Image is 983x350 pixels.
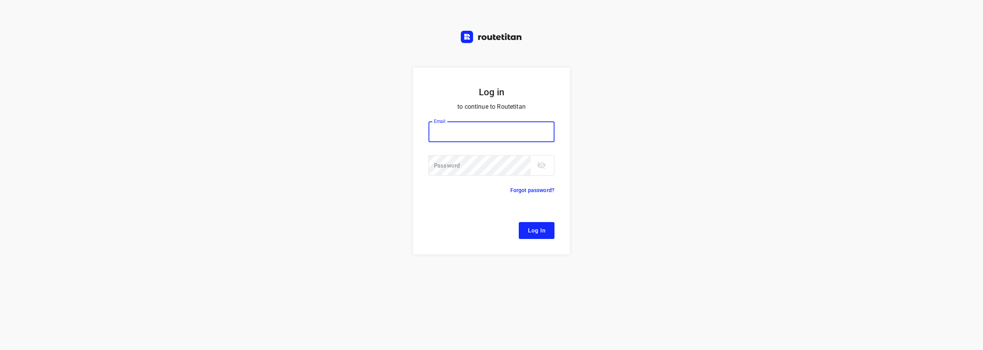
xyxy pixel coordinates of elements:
img: Routetitan [461,31,522,43]
button: Log In [519,222,554,239]
span: Log In [528,226,545,236]
h5: Log in [429,86,554,98]
p: to continue to Routetitan [429,101,554,112]
button: toggle password visibility [534,158,549,173]
p: Forgot password? [510,186,554,195]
